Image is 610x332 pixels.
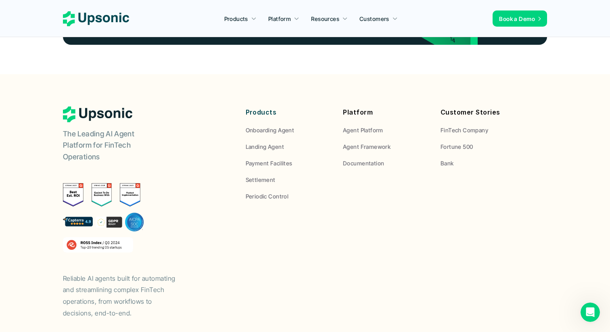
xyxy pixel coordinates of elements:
[246,142,284,151] p: Landing Agent
[246,126,331,134] a: Onboarding Agent
[343,159,428,167] a: Documentation
[219,11,261,26] a: Products
[246,159,331,167] a: Payment Facilites
[441,142,473,151] p: Fortune 500
[441,106,526,118] p: Customer Stories
[499,15,535,23] p: Book a Demo
[441,159,454,167] p: Bank
[63,128,164,163] p: The Leading AI Agent Platform for FinTech Operations
[343,142,391,151] p: Agent Framework
[343,159,384,167] p: Documentation
[343,126,383,134] p: Agent Platform
[246,192,289,200] p: Periodic Control
[246,175,276,184] p: Settlement
[246,106,331,118] p: Products
[268,15,291,23] p: Platform
[224,15,248,23] p: Products
[493,10,547,27] a: Book a Demo
[246,175,331,184] a: Settlement
[246,126,295,134] p: Onboarding Agent
[246,192,331,200] a: Periodic Control
[246,159,292,167] p: Payment Facilites
[63,273,184,319] p: Reliable AI agents built for automating and streamlining complex FinTech operations, from workflo...
[441,126,488,134] p: FinTech Company
[581,303,600,322] iframe: Intercom live chat
[246,142,331,151] a: Landing Agent
[343,106,428,118] p: Platform
[311,15,339,23] p: Resources
[359,15,389,23] p: Customers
